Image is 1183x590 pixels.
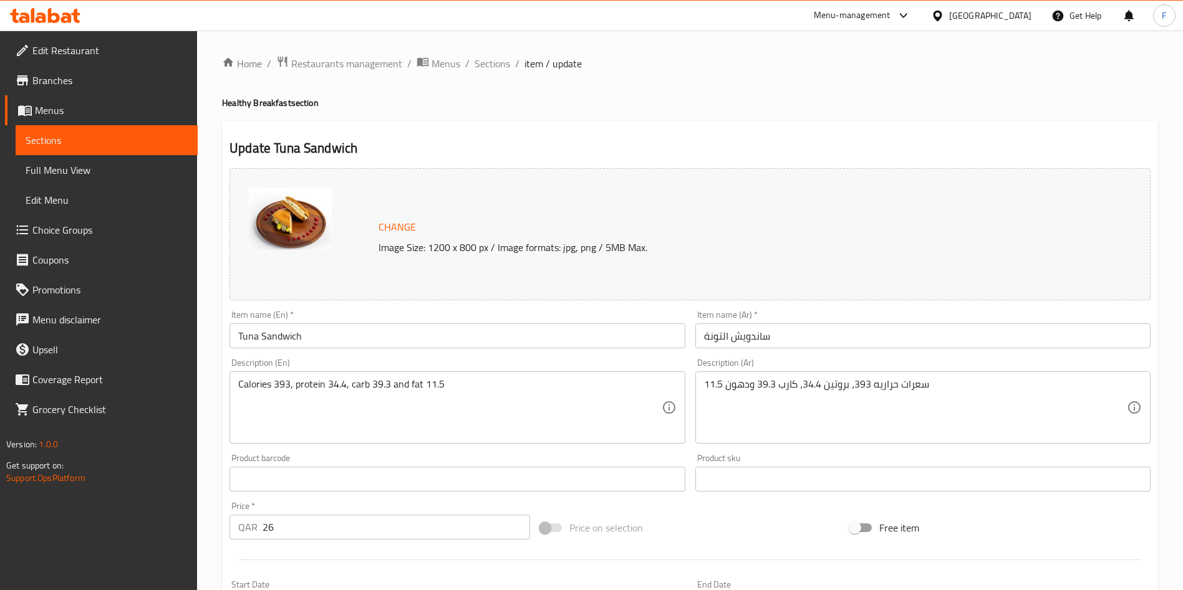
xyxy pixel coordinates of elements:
a: Support.OpsPlatform [6,470,85,486]
span: Promotions [32,282,188,297]
a: Menus [5,95,198,125]
span: Coverage Report [32,372,188,387]
a: Edit Menu [16,185,198,215]
input: Please enter product sku [695,467,1151,492]
a: Upsell [5,335,198,364]
span: Price on selection [569,520,643,535]
span: Full Menu View [26,163,188,178]
span: Restaurants management [291,56,402,71]
a: Sections [475,56,510,71]
span: Choice Groups [32,222,188,237]
li: / [267,56,271,71]
textarea: سعرات حراريه 393، بروتين 34.4، كارب 39.3 ودهون 11.5 [704,378,1127,437]
li: / [515,56,519,71]
a: Coupons [5,245,198,275]
img: mmw_638617890466632790 [249,188,332,250]
a: Restaurants management [276,55,402,72]
span: Edit Restaurant [32,43,188,58]
a: Coverage Report [5,364,198,394]
span: 1.0.0 [39,436,58,452]
span: Get support on: [6,457,64,473]
p: Image Size: 1200 x 800 px / Image formats: jpg, png / 5MB Max. [374,240,1035,255]
textarea: Calories 393, protein 34.4, carb 39.3 and fat 11.5 [238,378,661,437]
a: Full Menu View [16,155,198,185]
nav: breadcrumb [222,55,1158,72]
span: Version: [6,436,37,452]
input: Please enter price [263,515,530,540]
a: Promotions [5,275,198,305]
span: item / update [524,56,582,71]
input: Please enter product barcode [229,467,685,492]
span: F [1162,9,1166,22]
span: Edit Menu [26,193,188,207]
a: Menu disclaimer [5,305,198,335]
span: Coupons [32,252,188,267]
li: / [465,56,470,71]
a: Menus [417,55,460,72]
span: Branches [32,73,188,88]
input: Enter name En [229,323,685,348]
span: Menus [432,56,460,71]
a: Grocery Checklist [5,394,198,424]
span: Upsell [32,342,188,357]
h2: Update Tuna Sandwich [229,139,1151,158]
h4: Healthy Breakfast section [222,97,1158,109]
a: Choice Groups [5,215,198,245]
span: Free item [879,520,919,535]
a: Edit Restaurant [5,36,198,65]
a: Home [222,56,262,71]
span: Menus [35,103,188,118]
a: Sections [16,125,198,155]
div: Menu-management [814,8,891,23]
div: [GEOGRAPHIC_DATA] [949,9,1031,22]
span: Change [379,218,416,236]
li: / [407,56,412,71]
input: Enter name Ar [695,323,1151,348]
span: Sections [26,133,188,148]
p: QAR [238,520,258,535]
span: Menu disclaimer [32,312,188,327]
button: Change [374,214,421,240]
a: Branches [5,65,198,95]
span: Grocery Checklist [32,402,188,417]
